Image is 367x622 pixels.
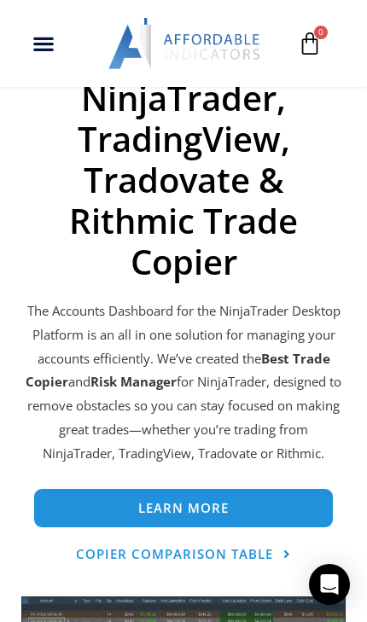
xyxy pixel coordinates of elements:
[76,548,273,561] span: Copier Comparison Table
[309,564,350,605] div: Open Intercom Messenger
[21,299,346,466] p: The Accounts Dashboard for the NinjaTrader Desktop Platform is an all in one solution for managin...
[34,489,333,527] a: Learn more
[108,18,262,70] img: LogoAI | Affordable Indicators – NinjaTrader
[314,26,328,39] span: 0
[90,373,177,390] strong: Risk Manager
[272,19,347,68] a: 0
[27,27,60,61] div: Menu Toggle
[138,502,229,514] span: Learn more
[21,78,346,282] h2: NinjaTrader, TradingView, Tradovate & Rithmic Trade Copier
[76,536,291,574] a: Copier Comparison Table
